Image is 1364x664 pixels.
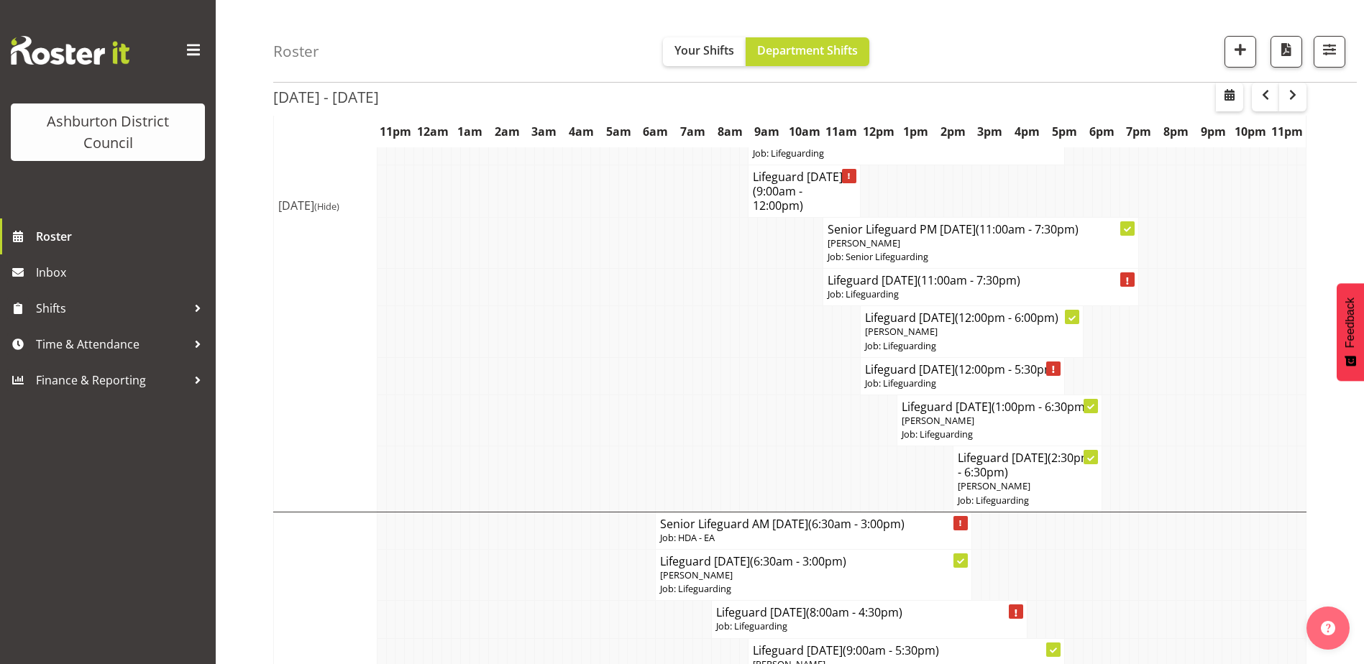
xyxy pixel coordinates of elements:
[716,605,1022,619] h4: Lifeguard [DATE]
[1271,36,1302,68] button: Download a PDF of the roster according to the set date range.
[865,362,1060,377] h4: Lifeguard [DATE]
[36,333,187,355] span: Time & Attendance
[808,516,905,532] span: (6:30am - 3:00pm)
[917,272,1020,288] span: (11:00am - 7:30pm)
[1216,83,1243,111] button: Select a specific date within the roster.
[663,37,746,66] button: Your Shifts
[828,222,1134,236] h4: Senior Lifeguard PM [DATE]
[637,115,674,148] th: 6am
[674,115,712,148] th: 7am
[865,377,1060,390] p: Job: Lifeguarding
[36,262,209,283] span: Inbox
[958,479,1030,492] span: [PERSON_NAME]
[958,494,1097,507] p: Job: Lifeguarding
[828,236,900,249] span: [PERSON_NAME]
[1321,621,1335,635] img: help-xxl-2.png
[1083,115,1120,148] th: 6pm
[865,339,1079,353] p: Job: Lifeguarding
[660,554,966,568] h4: Lifeguard [DATE]
[674,42,734,58] span: Your Shifts
[806,604,902,620] span: (8:00am - 4:30pm)
[753,170,855,213] h4: Lifeguard [DATE]
[753,147,1059,160] p: Job: Lifeguarding
[750,553,846,569] span: (6:30am - 3:00pm)
[828,250,1134,264] p: Job: Senior Lifeguarding
[749,115,786,148] th: 9am
[976,221,1079,237] span: (11:00am - 7:30pm)
[828,287,1134,301] p: Job: Lifeguarding
[660,568,733,581] span: [PERSON_NAME]
[860,115,897,148] th: 12pm
[902,400,1097,414] h4: Lifeguard [DATE]
[273,88,379,106] h2: [DATE] - [DATE]
[36,226,209,247] span: Roster
[563,115,600,148] th: 4am
[25,111,191,154] div: Ashburton District Council
[958,451,1097,479] h4: Lifeguard [DATE]
[955,361,1058,377] span: (12:00pm - 5:30pm)
[865,325,938,338] span: [PERSON_NAME]
[828,273,1134,287] h4: Lifeguard [DATE]
[1045,115,1083,148] th: 5pm
[786,115,823,148] th: 10am
[526,115,563,148] th: 3am
[1225,36,1256,68] button: Add a new shift
[1120,115,1158,148] th: 7pm
[1344,298,1357,348] span: Feedback
[660,517,966,531] h4: Senior Lifeguard AM [DATE]
[753,183,803,213] span: (9:00am - 12:00pm)
[757,42,858,58] span: Department Shifts
[1314,36,1345,68] button: Filter Shifts
[600,115,637,148] th: 5am
[958,450,1091,480] span: (2:30pm - 6:30pm)
[36,369,187,391] span: Finance & Reporting
[1232,115,1269,148] th: 10pm
[955,310,1058,326] span: (12:00pm - 6:00pm)
[377,115,414,148] th: 11pm
[934,115,971,148] th: 2pm
[1158,115,1195,148] th: 8pm
[897,115,935,148] th: 1pm
[865,310,1079,325] h4: Lifeguard [DATE]
[488,115,526,148] th: 2am
[660,531,966,545] p: Job: HDA - EA
[660,582,966,596] p: Job: Lifeguarding
[1194,115,1232,148] th: 9pm
[1337,283,1364,381] button: Feedback - Show survey
[36,298,187,319] span: Shifts
[823,115,860,148] th: 11am
[11,36,129,65] img: Rosterit website logo
[273,43,319,60] h4: Roster
[716,619,1022,633] p: Job: Lifeguarding
[1009,115,1046,148] th: 4pm
[414,115,452,148] th: 12am
[746,37,869,66] button: Department Shifts
[902,414,974,427] span: [PERSON_NAME]
[314,200,339,213] span: (Hide)
[992,399,1089,415] span: (1:00pm - 6:30pm)
[1269,115,1306,148] th: 11pm
[843,642,939,658] span: (9:00am - 5:30pm)
[753,643,1059,658] h4: Lifeguard [DATE]
[902,428,1097,441] p: Job: Lifeguarding
[711,115,749,148] th: 8am
[971,115,1009,148] th: 3pm
[451,115,488,148] th: 1am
